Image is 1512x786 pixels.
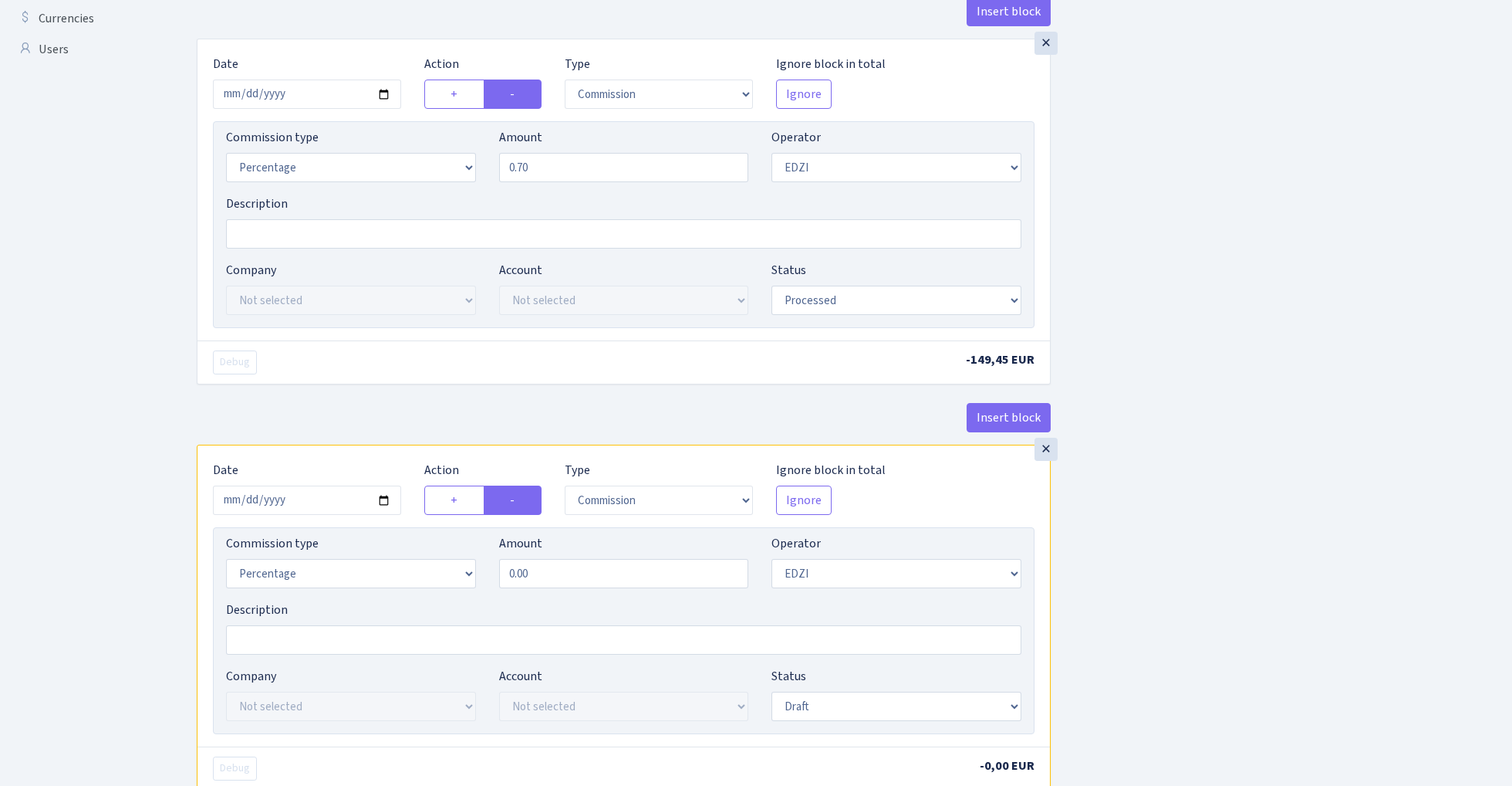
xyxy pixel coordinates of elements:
label: Operator [771,534,821,553]
label: Company [226,261,276,280]
button: Ignore [776,80,832,109]
label: Description [226,601,288,619]
label: - [484,486,542,515]
label: Type [565,461,590,479]
div: × [1034,438,1058,461]
label: Company [226,667,276,686]
label: - [484,80,542,109]
label: Operator [771,128,821,147]
button: Insert block [967,403,1051,432]
label: + [424,486,484,515]
label: Date [213,461,238,479]
label: Amount [499,534,542,553]
label: Action [424,461,459,479]
button: Debug [213,757,257,781]
label: Amount [499,128,542,147]
span: -149,45 EUR [966,351,1034,368]
button: Ignore [776,486,832,515]
a: Currencies [8,3,162,34]
span: -0,00 EUR [980,757,1034,774]
a: Users [8,34,162,65]
label: Status [771,261,806,280]
label: Description [226,195,288,213]
button: Debug [213,351,257,374]
label: Status [771,667,806,686]
label: Date [213,55,238,73]
label: Commission type [226,534,319,553]
div: × [1034,32,1058,55]
label: Ignore block in total [776,461,886,479]
label: Action [424,55,459,73]
label: Account [499,261,542,280]
label: + [424,80,484,109]
label: Ignore block in total [776,55,886,73]
label: Type [565,55,590,73]
label: Commission type [226,128,319,147]
label: Account [499,667,542,686]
